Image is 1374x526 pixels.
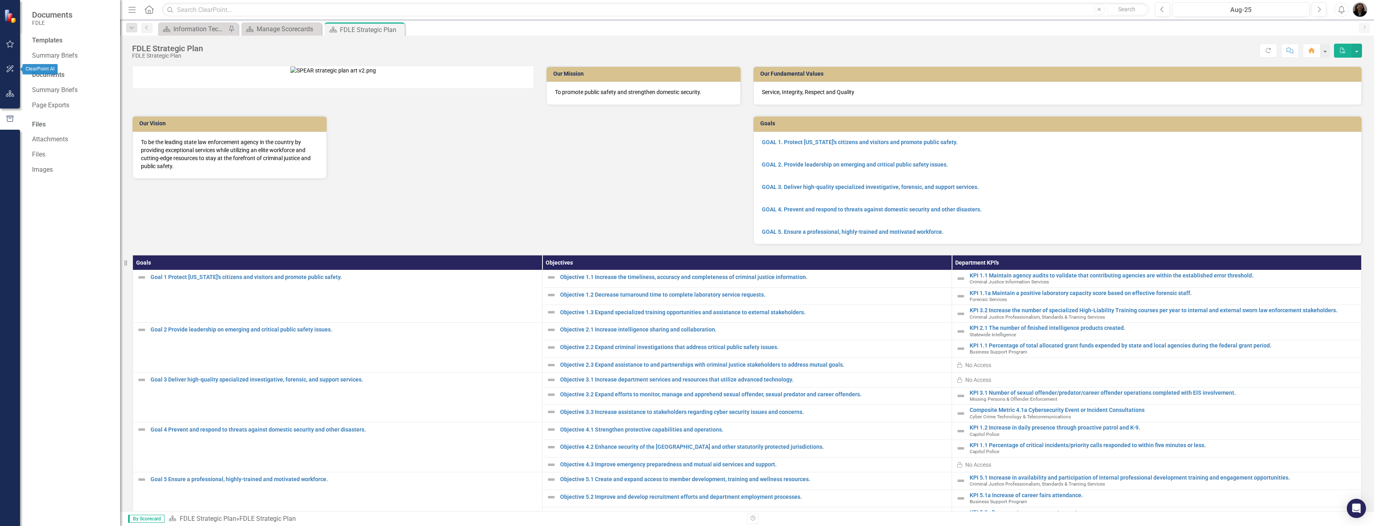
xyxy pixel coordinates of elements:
a: Objective 4.1 Strengthen protective capabilities and operations. [560,427,948,433]
img: Not Defined [546,290,556,300]
div: Manage Scorecards [257,24,319,34]
h3: Our Vision [139,120,323,126]
img: Not Defined [546,307,556,317]
a: Goal 3 Deliver high-quality specialized investigative, forensic, and support services. [151,377,538,383]
img: Not Defined [546,425,556,434]
img: Not Defined [956,327,966,336]
a: Objective 3.1 Increase department services and resources that utilize advanced technology. [560,377,948,383]
a: Objective 1.3 Expand specialized training opportunities and assistance to external stakeholders. [560,309,948,315]
img: Not Defined [956,511,966,521]
p: To promote public safety and strengthen domestic security. [555,88,732,96]
div: No Access [965,461,991,469]
span: Capitol Police [970,449,999,454]
img: Not Defined [546,375,556,385]
a: Objective 5.1 Create and expand access to member development, training and wellness resources. [560,476,948,482]
a: KPI 1.1 Percentage of total allocated grant funds expended by state and local agencies during the... [970,343,1357,349]
a: Objective 2.3 Expand assistance to and partnerships with criminal justice stakeholders to address... [560,362,948,368]
div: Templates [32,36,112,45]
span: Business Support Program [970,499,1027,504]
span: Criminal Justice Information Services [970,279,1049,285]
img: Not Defined [546,407,556,417]
img: Not Defined [956,344,966,353]
a: KPI 3.2 Increase the number of specialized High-Liability Training courses per year to internal a... [970,307,1357,313]
img: Not Defined [956,476,966,486]
a: Objective 4.2 Enhance security of the [GEOGRAPHIC_DATA] and other statutorily protected jurisdict... [560,444,948,450]
a: Objective 3.2 Expand efforts to monitor, manage and apprehend sexual offender, sexual predator an... [560,391,948,398]
img: SPEAR strategic plan art v2.png [290,66,376,74]
a: Summary Briefs [32,86,112,95]
a: GOAL 5. Ensure a professional, highly-trained and motivated workforce. [762,229,944,235]
img: Not Defined [546,273,556,282]
a: Information Technology Services Landing Page [160,24,226,34]
a: Images [32,165,112,175]
a: KPI 1.1a Maintain a positive laboratory capacity score based on effective forensic staff. [970,290,1357,296]
a: Objective 4.3 Improve emergency preparedness and mutual aid services and support. [560,462,948,468]
div: Open Intercom Messenger [1347,499,1366,518]
div: FDLE Strategic Plan [132,53,203,59]
a: GOAL 1. Protect [US_STATE]'s citizens and visitors and promote public safety. [762,139,958,145]
img: Not Defined [137,325,147,335]
a: FDLE Strategic Plan [180,515,236,522]
div: Documents [32,70,112,80]
img: Not Defined [546,510,556,519]
a: Goal 2 Provide leadership on emerging and critical public safety issues. [151,327,538,333]
span: Missing Persons & Offender Enforcement [970,396,1057,402]
a: Goal 4 Prevent and respond to threats against domestic security and other disasters. [151,427,538,433]
img: Not Defined [546,343,556,352]
a: Summary Briefs [32,51,112,60]
button: Nicole Howard [1353,2,1367,17]
span: Criminal Justice Professionalism, Standards & Training Services [970,481,1105,487]
a: Attachments [32,135,112,144]
img: Not Defined [956,426,966,436]
h3: Goals [760,120,1358,126]
div: » [169,514,741,524]
img: Not Defined [137,475,147,484]
img: Not Defined [956,291,966,301]
img: Not Defined [956,391,966,401]
a: GOAL 2. Provide leadership on emerging and critical public safety issues. [762,161,948,168]
p: Service, Integrity, Respect and Quality [762,88,1353,96]
span: Statewide Intelligence [970,332,1016,337]
small: FDLE [32,20,72,26]
a: Composite Metric 4.1a Cybersecurity Event or Incident Consultations [970,407,1357,413]
a: Page Exports [32,101,112,110]
div: No Access [965,361,991,369]
a: Objective 5.2 Improve and develop recruitment efforts and department employment processes. [560,494,948,500]
p: To be the leading state law enforcement agency in the country by providing exceptional services w... [141,138,318,170]
div: Aug-25 [1175,5,1307,15]
button: Search [1107,4,1147,15]
span: By Scorecard [128,515,165,523]
a: KPI 1.1 Percentage of critical incidents/priority calls responded to within five minutes or less. [970,442,1357,448]
span: Documents [32,10,72,20]
img: Not Defined [546,475,556,484]
img: Not Defined [546,460,556,470]
a: Objective 2.2 Expand criminal investigations that address critical public safety issues. [560,344,948,350]
a: KPI 5.3c Decrease turnover percentage rate. [970,510,1357,516]
a: GOAL 3. Deliver high-quality specialized investigative, forensic, and support services. [762,184,979,190]
h3: Our Fundamental Values [760,71,1358,77]
span: Search [1118,6,1135,12]
div: Information Technology Services Landing Page [173,24,226,34]
a: Manage Scorecards [243,24,319,34]
img: Not Defined [137,375,147,385]
a: KPI 2.1 The number of finished intelligence products created. [970,325,1357,331]
img: Not Defined [546,492,556,502]
img: Not Defined [137,273,147,282]
img: Not Defined [956,409,966,418]
img: Not Defined [546,442,556,452]
a: Goal 1 Protect [US_STATE]'s citizens and visitors and promote public safety. [151,274,538,280]
button: Aug-25 [1172,2,1310,17]
a: Objective 1.2 Decrease turnaround time to complete laboratory service requests. [560,292,948,298]
div: FDLE Strategic Plan [132,44,203,53]
a: GOAL 4. Prevent and respond to threats against domestic security and other disasters. [762,206,982,213]
span: Criminal Justice Professionalism, Standards & Training Services [970,314,1105,320]
div: FDLE Strategic Plan [239,515,296,522]
a: KPI 5.1 Increase in availability and participation of internal professional development training ... [970,475,1357,481]
img: Not Defined [956,274,966,283]
div: FDLE Strategic Plan [340,25,403,35]
div: No Access [965,376,991,384]
div: Files [32,120,112,129]
div: ClearPoint AI [22,64,58,74]
span: Capitol Police [970,432,999,437]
